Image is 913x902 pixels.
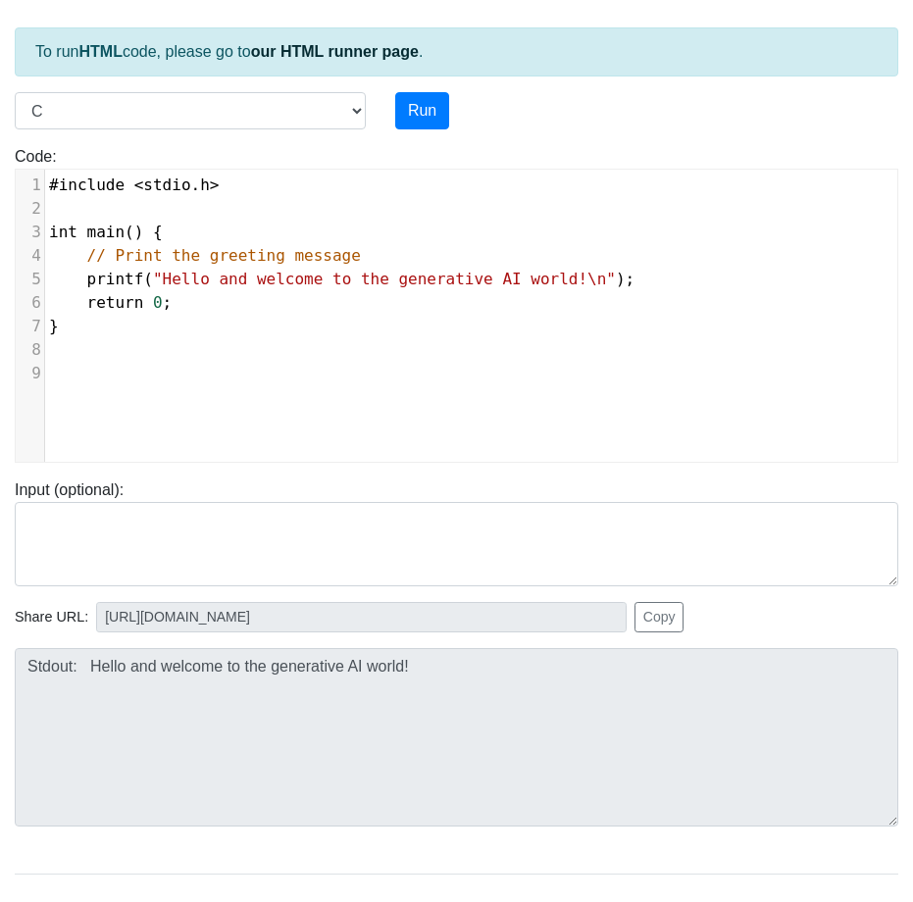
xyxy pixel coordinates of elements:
[143,175,190,194] span: stdio
[15,607,88,628] span: Share URL:
[16,244,44,268] div: 4
[49,293,172,312] span: ;
[49,223,163,241] span: () {
[16,197,44,221] div: 2
[78,43,122,60] strong: HTML
[49,175,220,194] span: .
[49,175,125,194] span: #include
[395,92,449,129] button: Run
[16,221,44,244] div: 3
[16,174,44,197] div: 1
[49,317,59,335] span: }
[16,338,44,362] div: 8
[134,175,144,194] span: <
[87,270,144,288] span: printf
[87,246,361,265] span: // Print the greeting message
[16,362,44,385] div: 9
[96,602,627,632] input: No share available yet
[87,293,144,312] span: return
[634,602,685,632] button: Copy
[16,291,44,315] div: 6
[87,223,126,241] span: main
[153,270,616,288] span: "Hello and welcome to the generative AI world!\n"
[15,27,898,76] div: To run code, please go to .
[251,43,419,60] a: our HTML runner page
[16,268,44,291] div: 5
[210,175,220,194] span: >
[16,315,44,338] div: 7
[49,270,634,288] span: ( );
[49,223,77,241] span: int
[153,293,163,312] span: 0
[200,175,210,194] span: h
